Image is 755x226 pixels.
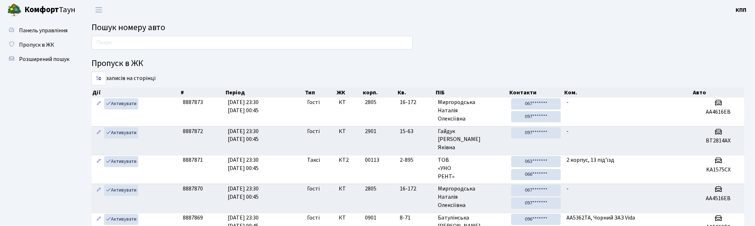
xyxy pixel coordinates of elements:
[400,127,432,136] span: 15-63
[400,156,432,164] span: 2-895
[183,98,203,106] span: 8887873
[104,185,138,196] a: Активувати
[183,127,203,135] span: 8887872
[19,27,68,34] span: Панель управління
[24,4,59,15] b: Комфорт
[307,98,320,107] span: Гості
[435,88,508,98] th: ПІБ
[566,98,569,106] span: -
[397,88,435,98] th: Кв.
[365,127,376,135] span: 2901
[307,214,320,222] span: Гості
[104,214,138,225] a: Активувати
[104,127,138,138] a: Активувати
[339,185,359,193] span: КТ
[566,214,635,222] span: AA5362TA, Чорний ЗАЗ Vida
[736,6,746,14] a: КПП
[400,214,432,222] span: 8-71
[695,109,741,116] h5: АА4616ЕВ
[566,156,614,164] span: 2 корпус, 13 під'їзд
[92,58,744,69] h4: Пропуск в ЖК
[180,88,225,98] th: #
[92,36,413,50] input: Пошук
[339,156,359,164] span: КТ2
[566,127,569,135] span: -
[339,214,359,222] span: КТ
[94,214,103,225] a: Редагувати
[94,127,103,138] a: Редагувати
[365,156,379,164] span: 00113
[304,88,336,98] th: Тип
[94,156,103,167] a: Редагувати
[438,127,505,152] span: Гайдук [PERSON_NAME] Яківна
[362,88,397,98] th: корп.
[104,98,138,109] a: Активувати
[4,52,75,66] a: Розширений пошук
[24,4,75,16] span: Таун
[183,185,203,193] span: 8887870
[228,156,259,172] span: [DATE] 23:30 [DATE] 00:45
[695,195,741,202] h5: АА4516ЕВ
[307,185,320,193] span: Гості
[90,4,108,16] button: Переключити навігацію
[92,72,156,85] label: записів на сторінці
[400,98,432,107] span: 16-172
[339,127,359,136] span: КТ
[339,98,359,107] span: КТ
[307,156,320,164] span: Таксі
[365,185,376,193] span: 2805
[438,156,505,181] span: ТОВ «УНО РЕНТ»
[94,185,103,196] a: Редагувати
[4,38,75,52] a: Пропуск в ЖК
[4,23,75,38] a: Панель управління
[225,88,304,98] th: Період
[19,41,54,49] span: Пропуск в ЖК
[566,185,569,193] span: -
[438,98,505,123] span: Миргородська Наталія Олексіївна
[92,72,106,85] select: записів на сторінці
[228,185,259,201] span: [DATE] 23:30 [DATE] 00:45
[336,88,362,98] th: ЖК
[94,98,103,109] a: Редагувати
[692,88,744,98] th: Авто
[7,3,22,17] img: logo.png
[695,137,741,144] h5: ВТ2814АХ
[183,156,203,164] span: 8887871
[228,127,259,143] span: [DATE] 23:30 [DATE] 00:45
[509,88,564,98] th: Контакти
[104,156,138,167] a: Активувати
[564,88,692,98] th: Ком.
[92,21,165,34] span: Пошук номеру авто
[438,185,505,209] span: Миргородська Наталія Олексіївна
[307,127,320,136] span: Гості
[183,214,203,222] span: 8887869
[695,166,741,173] h5: KA1575CX
[365,214,376,222] span: 0901
[365,98,376,106] span: 2805
[228,98,259,114] span: [DATE] 23:30 [DATE] 00:45
[19,55,69,63] span: Розширений пошук
[92,88,180,98] th: Дії
[400,185,432,193] span: 16-172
